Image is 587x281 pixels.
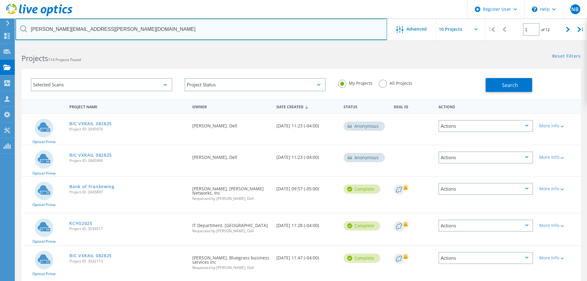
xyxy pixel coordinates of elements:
div: Selected Scans [31,78,172,91]
div: Actions [438,252,533,264]
div: [PERSON_NAME], Dell [189,114,273,134]
div: Actions [438,183,533,195]
div: Project Status [185,78,326,91]
a: Reset Filters [552,54,581,59]
div: IT Department, [GEOGRAPHIC_DATA] [189,213,273,239]
div: More Info [539,223,578,228]
div: More Info [539,187,578,191]
span: NB [571,7,579,12]
span: Requested by [PERSON_NAME], Dell [192,197,270,200]
div: More Info [539,124,578,128]
button: Search [486,78,532,92]
label: My Projects [338,80,373,85]
span: of 12 [541,27,550,32]
div: Complete [344,221,380,230]
span: Project ID: 3039517 [69,227,186,231]
div: Status [340,101,391,112]
div: [DATE] 11:28 (-04:00) [273,213,340,234]
div: Date Created [273,101,340,112]
div: Project Name [66,101,189,112]
div: Complete [344,254,380,263]
div: [DATE] 09:57 (-05:00) [273,177,340,197]
div: [PERSON_NAME], Bluegrass business services inc [189,246,273,276]
span: Search [502,82,518,89]
a: BIC VXRAIL 082825 [69,153,112,157]
svg: \n [532,6,537,12]
a: KCHS2025 [69,221,92,225]
a: Live Optics Dashboard [6,13,72,17]
span: Optical Prime [32,140,56,144]
div: Owner [189,101,273,112]
div: | [485,19,498,40]
div: [PERSON_NAME], Dell [189,145,273,166]
span: Project ID: 3045970 [69,127,186,131]
div: Complete [344,184,380,194]
span: Requested by [PERSON_NAME], Dell [192,266,270,270]
input: Search projects by name, owner, ID, company, etc [15,19,387,40]
span: 114 Projects Found [48,57,81,62]
span: Project ID: 3045897 [69,190,186,194]
div: | [574,19,587,40]
div: More Info [539,155,578,159]
div: [PERSON_NAME], [PERSON_NAME] Networks, Inc [189,177,273,207]
div: [DATE] 11:23 (-04:00) [273,114,340,134]
span: Advanced [406,27,427,31]
span: Optical Prime [32,272,56,276]
div: More Info [539,256,578,260]
span: Optical Prime [32,203,56,207]
div: Anonymous [344,122,385,131]
div: Actions [435,101,536,112]
span: Project ID: 3045969 [69,159,186,163]
div: Actions [438,120,533,132]
div: Actions [438,151,533,163]
a: BIC VXRAIL 082825 [69,254,112,258]
div: [DATE] 11:47 (-04:00) [273,246,340,266]
span: Optical Prime [32,240,56,243]
div: Deal Id [391,101,435,112]
span: Project ID: 3032113 [69,259,186,263]
div: Anonymous [344,153,385,162]
b: Projects [22,53,48,63]
div: Actions [438,220,533,232]
a: BIC VXRAIL 082825 [69,122,112,126]
label: All Projects [379,80,412,85]
div: [DATE] 11:23 (-04:00) [273,145,340,166]
a: Bank of Frankewing [69,184,115,189]
span: Requested by [PERSON_NAME], Dell [192,229,270,233]
span: Optical Prime [32,171,56,175]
